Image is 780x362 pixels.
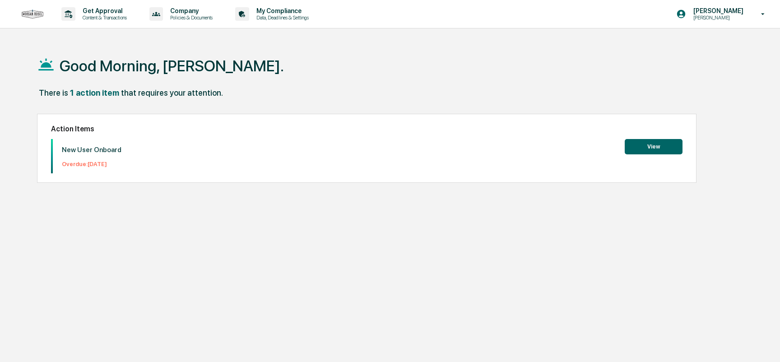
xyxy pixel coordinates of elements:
h2: Action Items [51,125,683,133]
h1: Good Morning, [PERSON_NAME]. [60,57,284,75]
div: that requires your attention. [121,88,223,97]
p: [PERSON_NAME] [686,14,748,21]
p: Company [163,7,217,14]
p: New User Onboard [62,146,121,154]
div: 1 action item [70,88,119,97]
button: View [625,139,682,154]
p: Content & Transactions [75,14,131,21]
img: logo [22,9,43,19]
a: View [625,142,682,150]
p: Overdue: [DATE] [62,161,121,167]
p: Data, Deadlines & Settings [249,14,313,21]
p: [PERSON_NAME] [686,7,748,14]
p: Policies & Documents [163,14,217,21]
p: Get Approval [75,7,131,14]
p: My Compliance [249,7,313,14]
div: There is [39,88,68,97]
